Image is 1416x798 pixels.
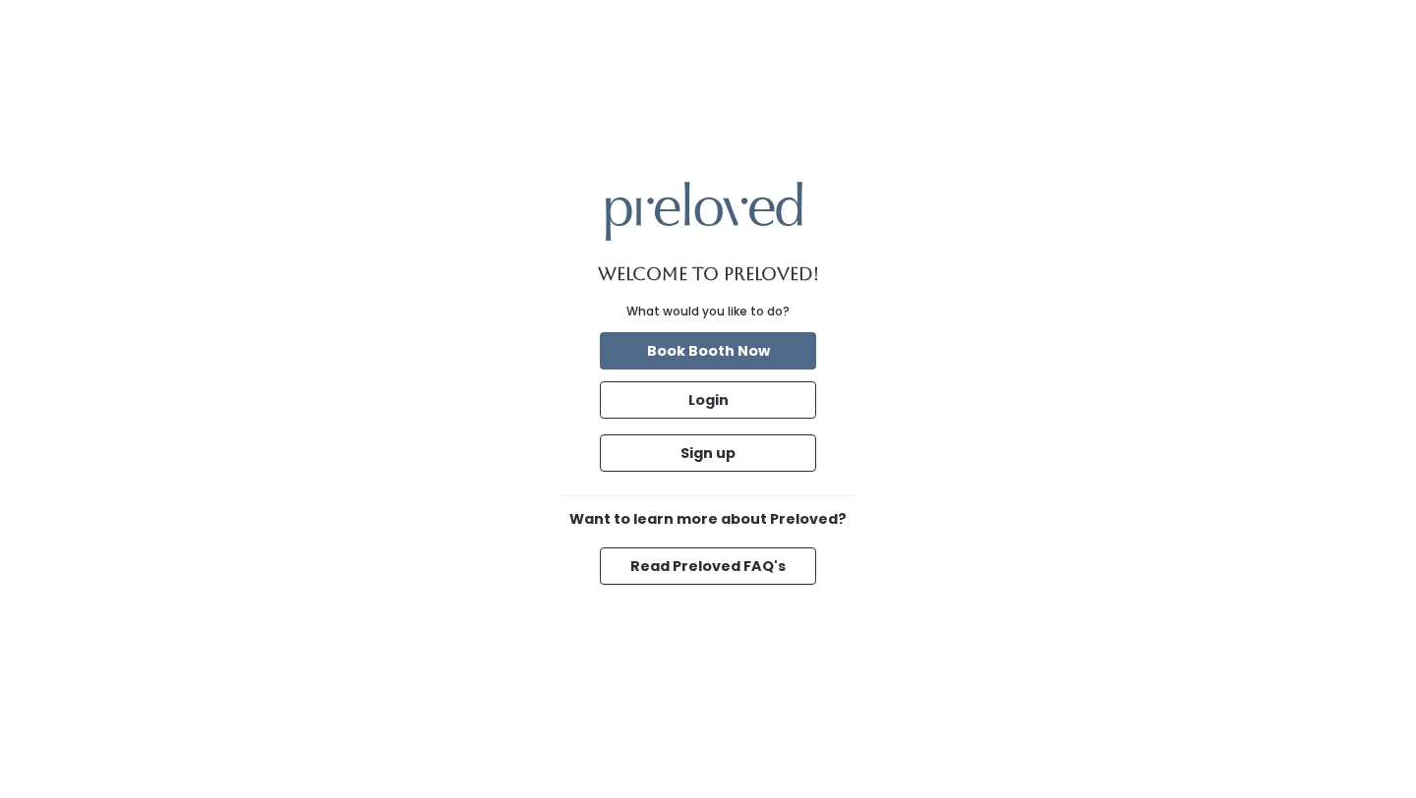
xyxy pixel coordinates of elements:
button: Read Preloved FAQ's [600,547,816,585]
button: Book Booth Now [600,332,816,370]
a: Sign up [596,430,820,476]
h6: Want to learn more about Preloved? [560,512,855,528]
h1: Welcome to Preloved! [598,264,819,284]
img: preloved logo [606,182,802,240]
button: Sign up [600,434,816,472]
div: What would you like to do? [626,303,790,320]
a: Login [596,377,820,423]
button: Login [600,381,816,419]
